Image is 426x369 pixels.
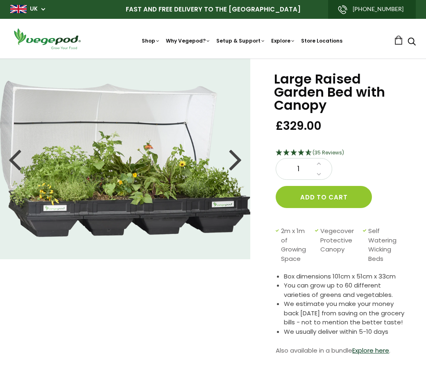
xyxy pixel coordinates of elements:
li: We estimate you make your money back [DATE] from saving on the grocery bills - not to mention the... [284,299,406,327]
a: Increase quantity by 1 [314,158,324,169]
li: Box dimensions 101cm x 51cm x 33cm [284,272,406,281]
li: You can grow up to 60 different varieties of greens and vegetables. [284,281,406,299]
li: We usually deliver within 5-10 days [284,327,406,337]
a: Setup & Support [216,37,265,44]
a: Store Locations [301,37,342,44]
div: 4.69 Stars - 35 Reviews [276,148,406,158]
span: 2m x 1m of Growing Space [281,226,311,263]
a: Explore here [352,346,389,355]
img: Vegepod [10,27,84,50]
a: Shop [142,37,160,44]
img: gb_large.png [10,5,27,13]
a: Decrease quantity by 1 [314,169,324,180]
a: UK [30,5,38,13]
span: (35 Reviews) [313,149,344,156]
span: Vegecover Protective Canopy [320,226,359,263]
span: 1 [284,164,312,174]
h1: Large Raised Garden Bed with Canopy [274,72,406,112]
a: Why Vegepod? [166,37,211,44]
a: Explore [271,37,295,44]
span: Self Watering Wicking Beds [368,226,401,263]
button: Add to cart [276,186,372,208]
span: £329.00 [276,118,322,134]
p: Also available in a bundle . [276,344,406,357]
a: Search [408,38,416,47]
